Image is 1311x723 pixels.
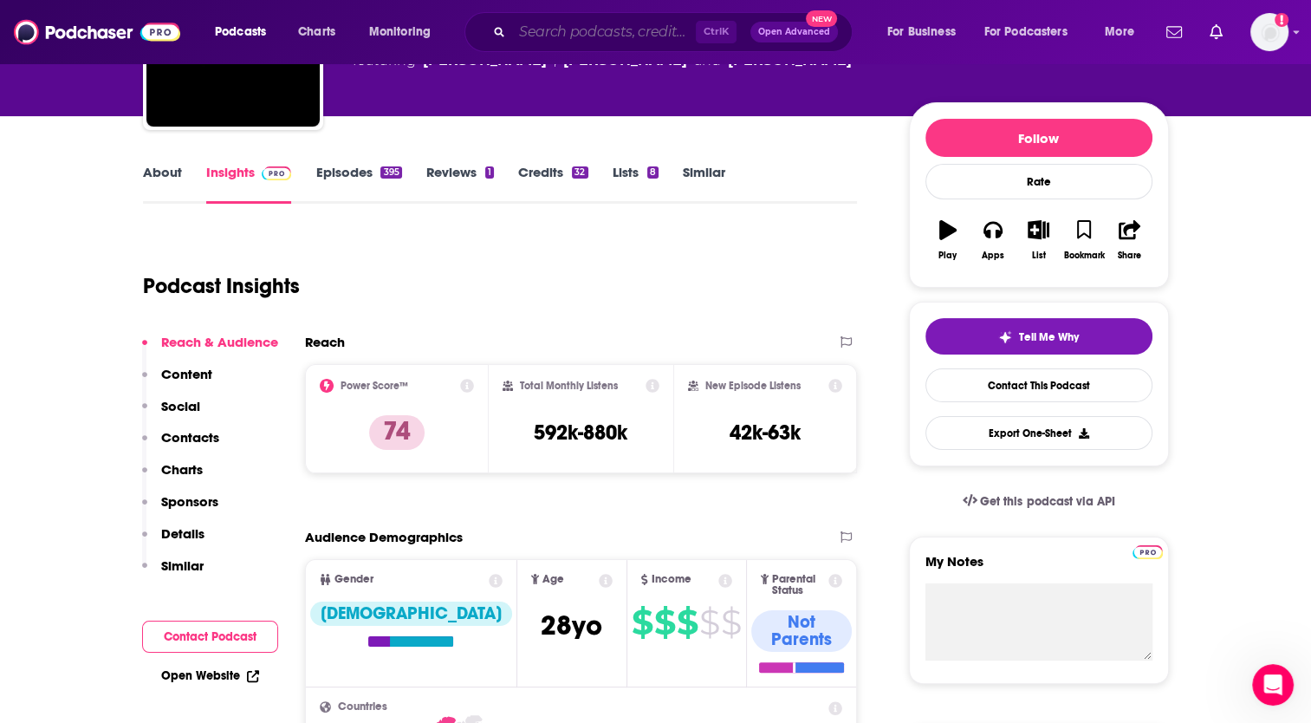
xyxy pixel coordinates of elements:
[1105,20,1134,44] span: More
[287,18,346,46] a: Charts
[338,701,387,713] span: Countries
[1275,13,1288,27] svg: Add a profile image
[1159,17,1189,47] a: Show notifications dropdown
[806,10,837,27] span: New
[654,609,675,636] span: $
[925,553,1152,583] label: My Notes
[750,22,838,42] button: Open AdvancedNew
[142,461,203,493] button: Charts
[925,416,1152,450] button: Export One-Sheet
[262,166,292,180] img: Podchaser Pro
[512,18,696,46] input: Search podcasts, credits, & more...
[357,18,453,46] button: open menu
[1252,664,1294,706] iframe: Intercom live chat
[696,21,737,43] span: Ctrl K
[161,429,219,446] p: Contacts
[142,621,278,653] button: Contact Podcast
[1093,18,1156,46] button: open menu
[677,609,698,636] span: $
[206,164,292,204] a: InsightsPodchaser Pro
[887,20,956,44] span: For Business
[380,166,401,179] div: 395
[161,557,204,574] p: Similar
[1250,13,1288,51] span: Logged in as ccristobal
[142,366,212,398] button: Content
[1203,17,1230,47] a: Show notifications dropdown
[1061,209,1107,271] button: Bookmark
[998,330,1012,344] img: tell me why sparkle
[613,164,659,204] a: Lists8
[925,318,1152,355] button: tell me why sparkleTell Me Why
[721,609,741,636] span: $
[938,251,957,261] div: Play
[1118,251,1141,261] div: Share
[705,380,801,392] h2: New Episode Listens
[1032,251,1046,261] div: List
[481,12,869,52] div: Search podcasts, credits, & more...
[632,609,652,636] span: $
[925,368,1152,402] a: Contact This Podcast
[161,366,212,382] p: Content
[315,164,401,204] a: Episodes395
[1063,251,1104,261] div: Bookmark
[14,16,180,49] img: Podchaser - Follow, Share and Rate Podcasts
[203,18,289,46] button: open menu
[305,529,463,545] h2: Audience Demographics
[298,20,335,44] span: Charts
[973,18,1093,46] button: open menu
[161,398,200,414] p: Social
[161,493,218,510] p: Sponsors
[541,609,602,642] span: 28 yo
[143,273,300,299] h1: Podcast Insights
[949,480,1129,523] a: Get this podcast via API
[970,209,1016,271] button: Apps
[647,166,659,179] div: 8
[572,166,587,179] div: 32
[980,494,1114,509] span: Get this podcast via API
[683,164,725,204] a: Similar
[652,574,691,585] span: Income
[485,166,494,179] div: 1
[142,334,278,366] button: Reach & Audience
[305,334,345,350] h2: Reach
[730,420,801,446] h3: 42k-63k
[143,164,182,204] a: About
[542,574,564,585] span: Age
[520,380,618,392] h2: Total Monthly Listens
[1016,209,1061,271] button: List
[699,609,719,636] span: $
[875,18,977,46] button: open menu
[142,493,218,525] button: Sponsors
[142,557,204,589] button: Similar
[1019,330,1079,344] span: Tell Me Why
[341,380,408,392] h2: Power Score™
[772,574,826,596] span: Parental Status
[1133,545,1163,559] img: Podchaser Pro
[161,668,259,683] a: Open Website
[142,525,204,557] button: Details
[161,461,203,478] p: Charts
[925,119,1152,157] button: Follow
[426,164,494,204] a: Reviews1
[142,429,219,461] button: Contacts
[310,602,512,626] div: [DEMOGRAPHIC_DATA]
[1107,209,1152,271] button: Share
[161,334,278,350] p: Reach & Audience
[1250,13,1288,51] img: User Profile
[534,420,627,446] h3: 592k-880k
[758,28,830,36] span: Open Advanced
[518,164,587,204] a: Credits32
[334,574,373,585] span: Gender
[925,209,970,271] button: Play
[1133,543,1163,559] a: Pro website
[369,20,431,44] span: Monitoring
[1250,13,1288,51] button: Show profile menu
[982,251,1004,261] div: Apps
[984,20,1068,44] span: For Podcasters
[215,20,266,44] span: Podcasts
[161,525,204,542] p: Details
[751,610,853,652] div: Not Parents
[925,164,1152,199] div: Rate
[142,398,200,430] button: Social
